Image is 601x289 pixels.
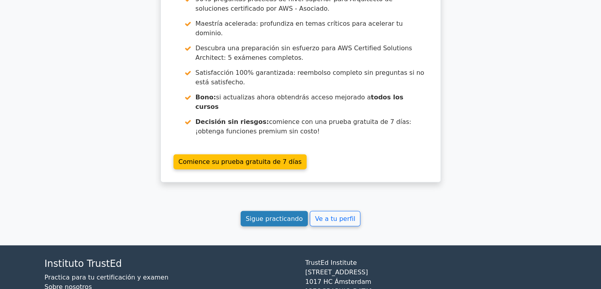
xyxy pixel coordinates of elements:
font: [STREET_ADDRESS] [305,268,368,276]
font: 1017 HC Ámsterdam [305,278,371,285]
a: Sigue practicando [241,211,308,226]
a: Practica para tu certificación y examen [45,274,169,281]
font: Sigue practicando [246,215,303,222]
font: TrustEd Institute [305,259,357,266]
a: Comience su prueba gratuita de 7 días [173,154,307,170]
font: Instituto TrustEd [45,258,122,269]
a: Ve a tu perfil [310,211,360,226]
font: Ve a tu perfil [315,215,355,222]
